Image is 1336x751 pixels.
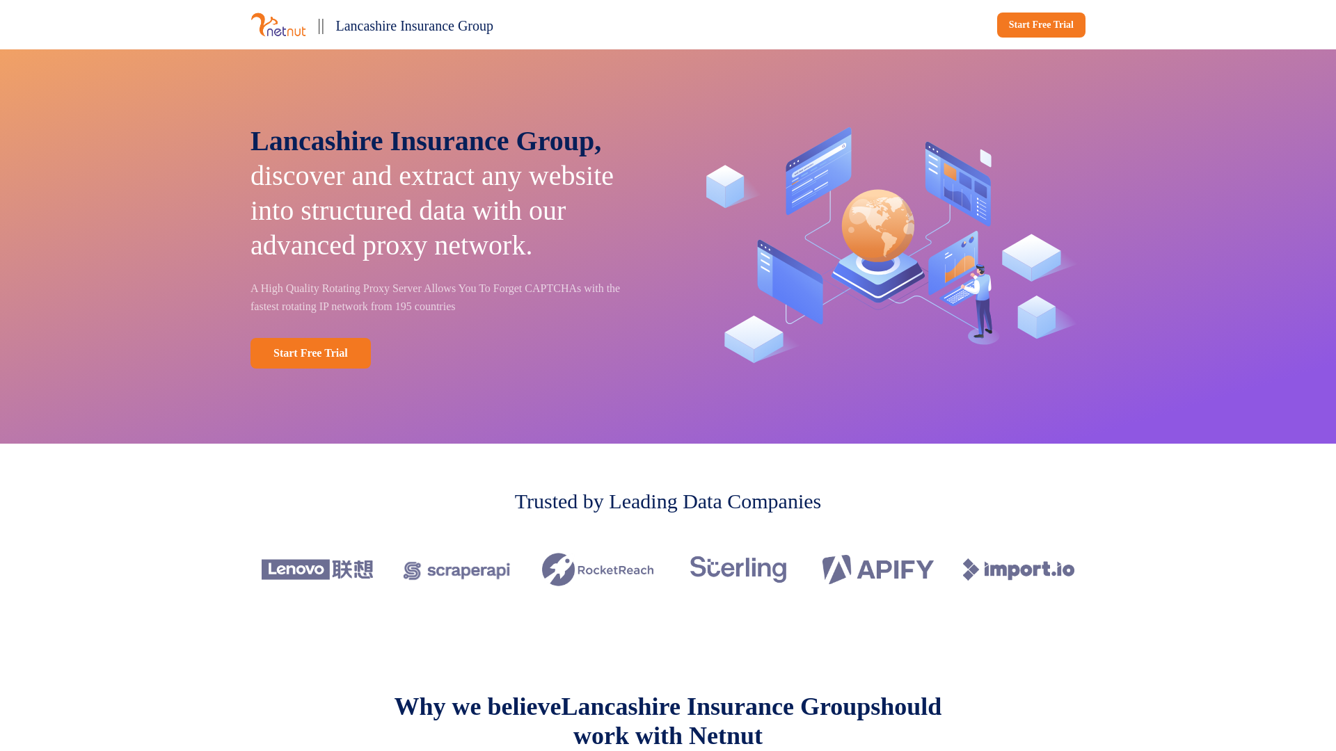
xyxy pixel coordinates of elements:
[390,692,946,750] p: Why we believe should work with Netnut
[250,338,371,369] a: Start Free Trial
[515,485,822,517] p: Trusted by Leading Data Companies
[317,11,324,38] p: ||
[997,13,1085,38] a: Start Free Trial
[562,693,871,720] span: Lancashire Insurance Group
[250,125,601,156] span: Lancashire Insurance Group,
[250,280,649,316] p: A High Quality Rotating Proxy Server Allows You To Forget CAPTCHAs with the fastest rotating IP n...
[335,18,493,33] span: Lancashire Insurance Group
[250,124,649,263] p: discover and extract any website into structured data with our advanced proxy network.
